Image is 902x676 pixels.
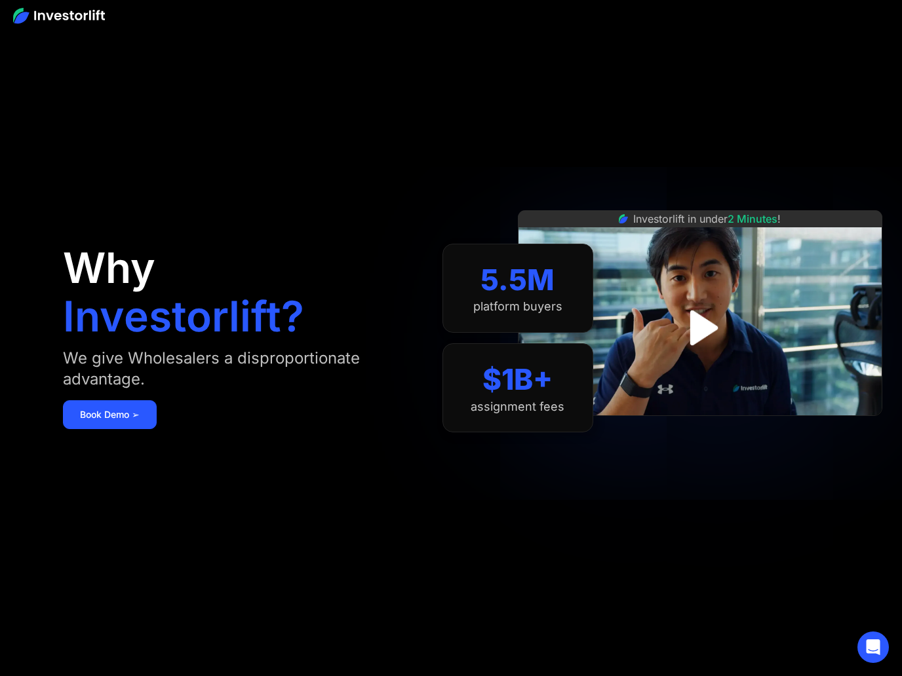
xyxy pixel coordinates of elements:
div: assignment fees [471,400,564,414]
div: 5.5M [480,263,555,297]
div: Open Intercom Messenger [857,631,889,663]
iframe: Customer reviews powered by Trustpilot [602,423,798,438]
div: We give Wholesalers a disproportionate advantage. [63,348,416,390]
a: open lightbox [671,299,729,357]
div: Investorlift in under ! [633,211,781,227]
span: 2 Minutes [728,212,777,225]
h1: Why [63,247,155,289]
div: platform buyers [473,299,562,314]
h1: Investorlift? [63,295,304,337]
div: $1B+ [482,362,553,397]
a: Book Demo ➢ [63,400,157,429]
